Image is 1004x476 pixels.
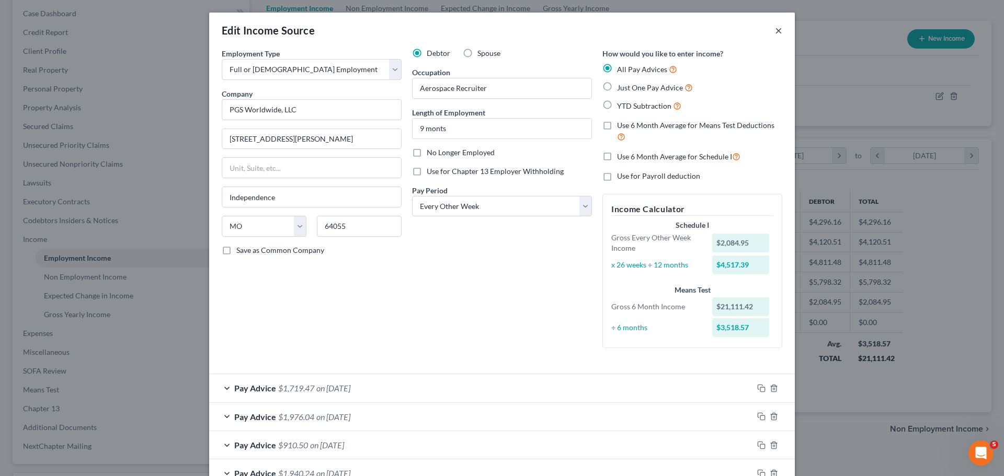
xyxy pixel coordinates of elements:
[412,186,448,195] span: Pay Period
[317,216,402,237] input: Enter zip...
[222,158,401,178] input: Unit, Suite, etc...
[234,412,276,422] span: Pay Advice
[477,49,500,57] span: Spouse
[222,89,253,98] span: Company
[775,24,782,37] button: ×
[222,23,315,38] div: Edit Income Source
[234,383,276,393] span: Pay Advice
[222,99,402,120] input: Search company by name...
[617,171,700,180] span: Use for Payroll deduction
[611,220,773,230] div: Schedule I
[606,233,707,253] div: Gross Every Other Week Income
[712,234,770,252] div: $2,084.95
[968,440,994,466] iframe: Intercom live chat
[412,107,485,118] label: Length of Employment
[606,322,707,333] div: ÷ 6 months
[427,148,495,157] span: No Longer Employed
[990,440,998,449] span: 5
[222,49,280,58] span: Employment Type
[617,83,683,92] span: Just One Pay Advice
[413,78,591,98] input: --
[602,48,723,59] label: How would you like to enter income?
[316,383,350,393] span: on [DATE]
[606,301,707,312] div: Gross 6 Month Income
[617,65,667,74] span: All Pay Advices
[222,129,401,149] input: Enter address...
[310,440,344,450] span: on [DATE]
[234,440,276,450] span: Pay Advice
[606,260,707,270] div: x 26 weeks ÷ 12 months
[712,318,770,337] div: $3,518.57
[611,203,773,216] h5: Income Calculator
[412,67,450,78] label: Occupation
[617,121,774,130] span: Use 6 Month Average for Means Test Deductions
[222,187,401,207] input: Enter city...
[617,152,732,161] span: Use 6 Month Average for Schedule I
[278,383,314,393] span: $1,719.47
[413,119,591,138] input: ex: 2 years
[278,440,308,450] span: $910.50
[427,167,564,176] span: Use for Chapter 13 Employer Withholding
[236,246,324,254] span: Save as Common Company
[712,256,770,274] div: $4,517.39
[611,285,773,295] div: Means Test
[427,49,450,57] span: Debtor
[712,297,770,316] div: $21,111.42
[316,412,350,422] span: on [DATE]
[278,412,314,422] span: $1,976.04
[617,101,671,110] span: YTD Subtraction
